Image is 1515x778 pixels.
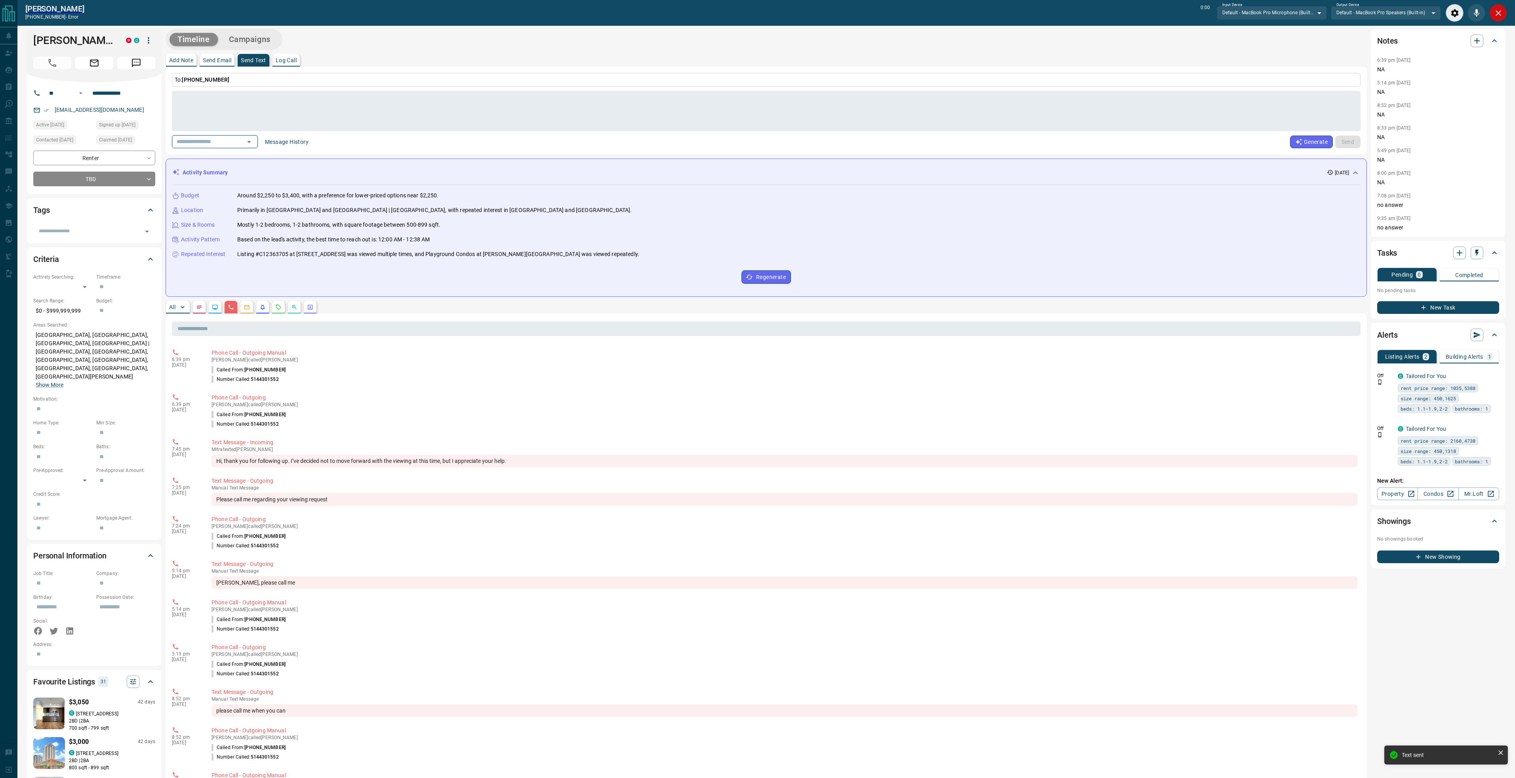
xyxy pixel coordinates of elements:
[172,362,200,368] p: [DATE]
[1377,57,1411,63] p: 6:39 pm [DATE]
[172,612,200,617] p: [DATE]
[212,349,1357,357] p: Phone Call - Outgoing Manual
[96,297,155,304] p: Budget:
[33,136,92,147] div: Tue Aug 19 2025
[36,381,63,389] button: Show More
[1446,4,1464,22] div: Audio Settings
[1377,88,1499,96] p: NA
[33,172,155,186] div: TBD
[96,443,155,450] p: Baths:
[212,366,286,373] p: Called From:
[1377,170,1411,176] p: 8:00 pm [DATE]
[33,273,92,281] p: Actively Searching:
[33,329,155,392] p: [GEOGRAPHIC_DATA], [GEOGRAPHIC_DATA], [GEOGRAPHIC_DATA], [GEOGRAPHIC_DATA] | [GEOGRAPHIC_DATA], [...
[36,121,64,129] span: Active [DATE]
[134,38,139,43] div: condos.ca
[251,626,279,632] span: 5144301552
[212,652,1357,657] p: [PERSON_NAME] called [PERSON_NAME]
[96,120,155,132] div: Wed Apr 03 2024
[36,136,73,144] span: Contacted [DATE]
[69,724,155,732] p: 700 sqft - 799 sqft
[212,598,1357,607] p: Phone Call - Outgoing Manual
[99,121,135,129] span: Signed up [DATE]
[1467,4,1485,22] div: Mute
[33,396,155,403] p: Motivation:
[212,438,1357,447] p: Text Message - Incoming
[181,191,199,200] p: Budget
[33,696,155,732] a: Favourited listing$3,05042 dayscondos.ca[STREET_ADDRESS]2BD |2BA700 sqft - 799 sqft
[212,455,1357,467] div: Hi, thank you for following up. I’ve decided not to move forward with the viewing at this time, b...
[251,421,279,427] span: 5144301552
[138,699,155,705] p: 42 days
[1201,4,1210,22] p: 0:00
[228,304,234,310] svg: Calls
[251,377,279,382] span: 5144301552
[33,419,92,426] p: Home Type:
[276,57,297,63] p: Log Call
[1401,437,1475,445] span: rent price range: 2160,4730
[172,573,200,579] p: [DATE]
[96,594,155,601] p: Possession Date:
[138,738,155,745] p: 42 days
[1398,373,1403,379] div: condos.ca
[212,625,279,633] p: Number Called:
[244,661,286,667] span: [PHONE_NUMBER]
[212,515,1357,524] p: Phone Call - Outgoing
[33,549,107,562] h2: Personal Information
[76,710,118,717] p: [STREET_ADDRESS]
[33,297,92,304] p: Search Range:
[212,607,1357,612] p: [PERSON_NAME] called [PERSON_NAME]
[1377,379,1383,385] svg: Push Notification Only
[212,753,279,761] p: Number Called:
[33,736,155,771] a: Favourited listing$3,00042 dayscondos.ca[STREET_ADDRESS]2BD |2BA800 sqft - 899 sqft
[212,357,1357,363] p: [PERSON_NAME] called [PERSON_NAME]
[212,704,1357,717] div: please call me when you can
[1401,394,1456,402] span: size range: 450,1625
[33,253,59,266] h2: Criteria
[33,672,155,691] div: Favourite Listings31
[33,594,92,601] p: Birthday:
[1418,487,1458,500] a: Condos
[212,616,286,623] p: Called From:
[172,401,200,407] p: 6:39 pm
[1489,4,1507,22] div: Close
[68,14,79,20] span: Error
[33,546,155,565] div: Personal Information
[244,412,286,417] span: [PHONE_NUMBER]
[244,745,286,750] span: [PHONE_NUMBER]
[1377,247,1397,259] h2: Tasks
[1377,301,1499,314] button: New Task
[1402,752,1494,758] div: Text sent
[1377,111,1499,119] p: NA
[172,523,200,529] p: 7:24 pm
[1377,535,1499,543] p: No showings booked
[212,696,1357,702] p: Text Message
[1377,432,1383,438] svg: Push Notification Only
[1377,156,1499,164] p: NA
[1377,372,1393,379] p: Off
[1401,457,1448,465] span: beds: 1.1-1.9,2-2
[1458,487,1499,500] a: Mr.Loft
[69,750,74,755] div: condos.ca
[212,643,1357,652] p: Phone Call - Outgoing
[1377,425,1393,432] p: Off
[212,576,1357,589] div: [PERSON_NAME], please call me
[1377,512,1499,531] div: Showings
[212,661,286,668] p: Called From:
[33,151,155,165] div: Renter
[1455,272,1483,278] p: Completed
[1377,125,1411,131] p: 8:33 pm [DATE]
[251,671,279,677] span: 5144301552
[172,734,200,740] p: 8:52 pm
[172,490,200,496] p: [DATE]
[172,702,200,707] p: [DATE]
[33,304,92,317] p: $0 - $999,999,999
[69,717,155,724] p: 2 BD | 2 BA
[99,136,132,144] span: Claimed [DATE]
[244,617,286,622] span: [PHONE_NUMBER]
[259,304,266,310] svg: Listing Alerts
[172,165,1360,180] div: Activity Summary[DATE]
[244,367,286,373] span: [PHONE_NUMBER]
[212,493,1357,506] div: Please call me regarding your viewing request
[1377,224,1499,232] p: no answer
